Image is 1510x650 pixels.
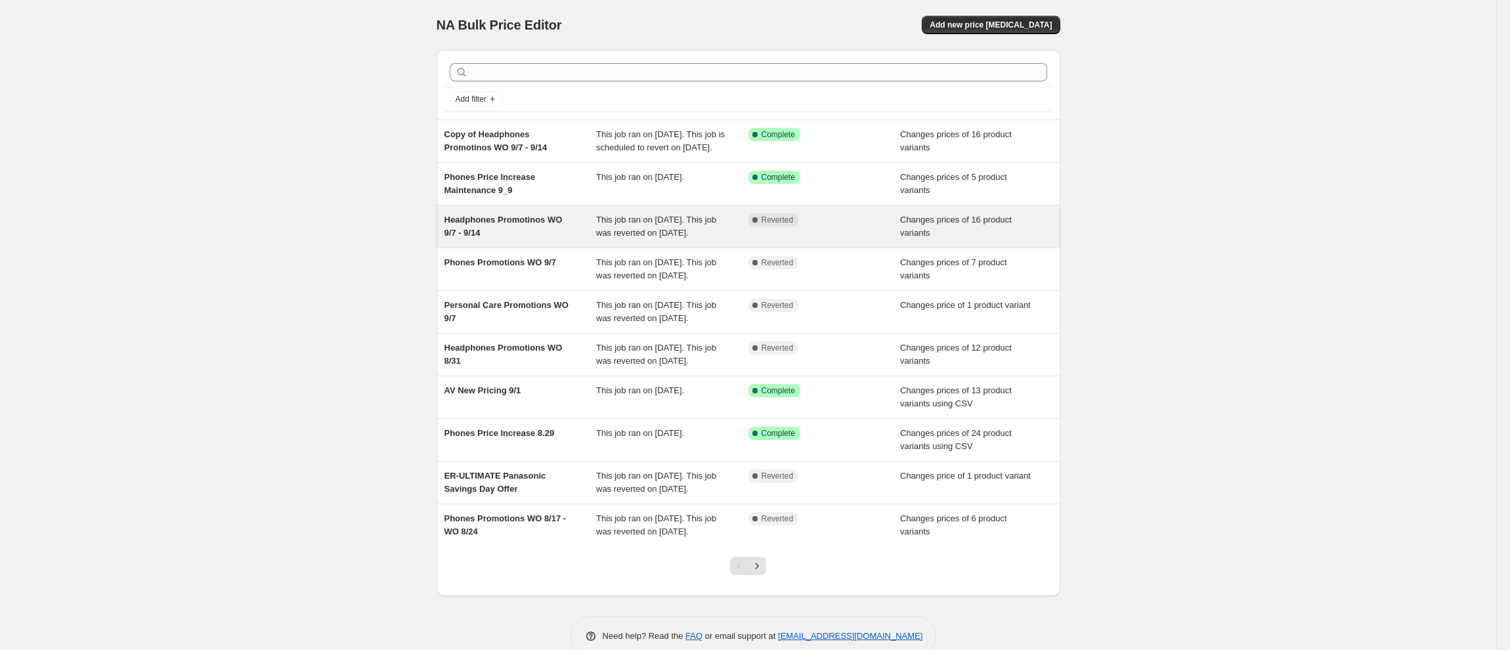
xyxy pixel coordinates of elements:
[444,385,521,395] span: AV New Pricing 9/1
[596,471,716,494] span: This job ran on [DATE]. This job was reverted on [DATE].
[596,129,725,152] span: This job ran on [DATE]. This job is scheduled to revert on [DATE].
[748,557,766,575] button: Next
[762,513,794,524] span: Reverted
[596,300,716,323] span: This job ran on [DATE]. This job was reverted on [DATE].
[596,172,684,182] span: This job ran on [DATE].
[922,16,1060,34] button: Add new price [MEDICAL_DATA]
[444,343,563,366] span: Headphones Promotions WO 8/31
[456,94,486,104] span: Add filter
[444,471,546,494] span: ER-ULTIMATE Panasonic Savings Day Offer
[900,215,1012,238] span: Changes prices of 16 product variants
[762,428,795,439] span: Complete
[762,129,795,140] span: Complete
[930,20,1052,30] span: Add new price [MEDICAL_DATA]
[762,215,794,225] span: Reverted
[900,172,1007,195] span: Changes prices of 5 product variants
[900,129,1012,152] span: Changes prices of 16 product variants
[685,631,702,641] a: FAQ
[444,513,567,536] span: Phones Promotions WO 8/17 - WO 8/24
[730,557,766,575] nav: Pagination
[762,471,794,481] span: Reverted
[596,428,684,438] span: This job ran on [DATE].
[596,385,684,395] span: This job ran on [DATE].
[778,631,922,641] a: [EMAIL_ADDRESS][DOMAIN_NAME]
[450,91,502,107] button: Add filter
[603,631,686,641] span: Need help? Read the
[437,18,562,32] span: NA Bulk Price Editor
[444,257,556,267] span: Phones Promotions WO 9/7
[900,300,1031,310] span: Changes price of 1 product variant
[596,343,716,366] span: This job ran on [DATE]. This job was reverted on [DATE].
[444,300,569,323] span: Personal Care Promotions WO 9/7
[900,513,1007,536] span: Changes prices of 6 product variants
[900,471,1031,481] span: Changes price of 1 product variant
[596,513,716,536] span: This job ran on [DATE]. This job was reverted on [DATE].
[762,385,795,396] span: Complete
[596,215,716,238] span: This job ran on [DATE]. This job was reverted on [DATE].
[444,428,555,438] span: Phones Price Increase 8.29
[444,215,563,238] span: Headphones Promotinos WO 9/7 - 9/14
[596,257,716,280] span: This job ran on [DATE]. This job was reverted on [DATE].
[900,385,1012,408] span: Changes prices of 13 product variants using CSV
[762,343,794,353] span: Reverted
[900,343,1012,366] span: Changes prices of 12 product variants
[762,172,795,183] span: Complete
[900,428,1012,451] span: Changes prices of 24 product variants using CSV
[702,631,778,641] span: or email support at
[900,257,1007,280] span: Changes prices of 7 product variants
[444,172,536,195] span: Phones Price Increase Maintenance 9_9
[444,129,548,152] span: Copy of Headphones Promotinos WO 9/7 - 9/14
[762,300,794,311] span: Reverted
[762,257,794,268] span: Reverted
